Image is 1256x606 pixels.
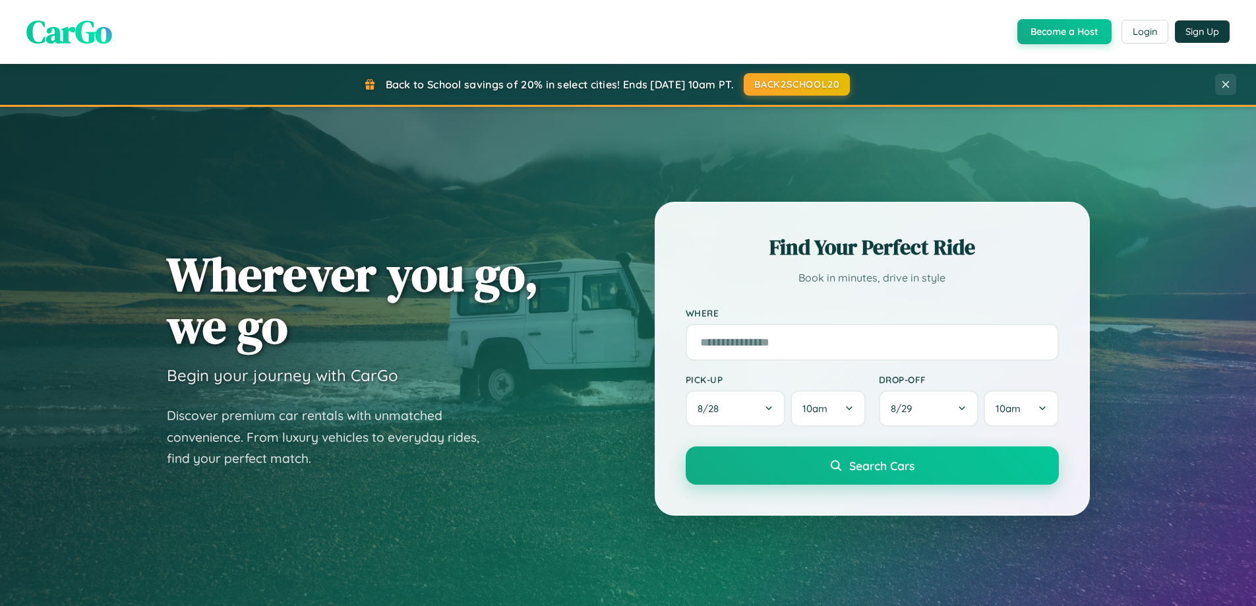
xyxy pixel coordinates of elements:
span: 8 / 29 [891,402,918,415]
button: 8/29 [879,390,979,427]
label: Pick-up [686,374,866,385]
button: 8/28 [686,390,786,427]
label: Where [686,307,1059,318]
span: Back to School savings of 20% in select cities! Ends [DATE] 10am PT. [386,78,734,91]
label: Drop-off [879,374,1059,385]
button: Search Cars [686,446,1059,485]
span: Search Cars [849,458,914,473]
span: 10am [802,402,827,415]
p: Book in minutes, drive in style [686,268,1059,288]
span: 10am [996,402,1021,415]
h2: Find Your Perfect Ride [686,233,1059,262]
button: Login [1121,20,1168,44]
h1: Wherever you go, we go [167,248,539,352]
span: 8 / 28 [698,402,725,415]
button: 10am [984,390,1058,427]
button: Become a Host [1017,19,1112,44]
button: Sign Up [1175,20,1230,43]
p: Discover premium car rentals with unmatched convenience. From luxury vehicles to everyday rides, ... [167,405,496,470]
button: 10am [791,390,865,427]
button: BACK2SCHOOL20 [744,73,850,96]
span: CarGo [26,10,112,53]
h3: Begin your journey with CarGo [167,365,398,385]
